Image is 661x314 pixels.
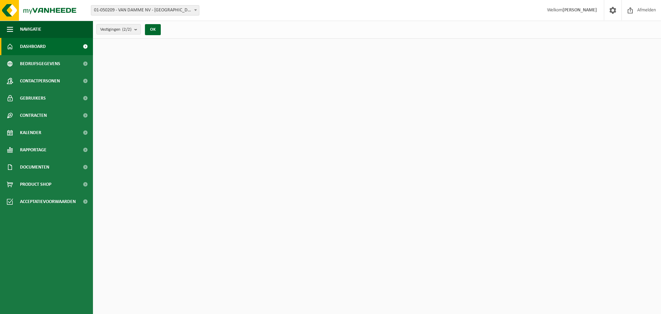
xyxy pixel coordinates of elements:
[91,6,199,15] span: 01-050209 - VAN DAMME NV - WAREGEM
[122,27,132,32] count: (2/2)
[20,90,46,107] span: Gebruikers
[91,5,199,16] span: 01-050209 - VAN DAMME NV - WAREGEM
[96,24,141,34] button: Vestigingen(2/2)
[20,38,46,55] span: Dashboard
[20,107,47,124] span: Contracten
[20,176,51,193] span: Product Shop
[20,21,41,38] span: Navigatie
[100,24,132,35] span: Vestigingen
[20,141,46,159] span: Rapportage
[20,159,49,176] span: Documenten
[20,193,76,210] span: Acceptatievoorwaarden
[20,124,41,141] span: Kalender
[20,55,60,72] span: Bedrijfsgegevens
[563,8,597,13] strong: [PERSON_NAME]
[20,72,60,90] span: Contactpersonen
[145,24,161,35] button: OK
